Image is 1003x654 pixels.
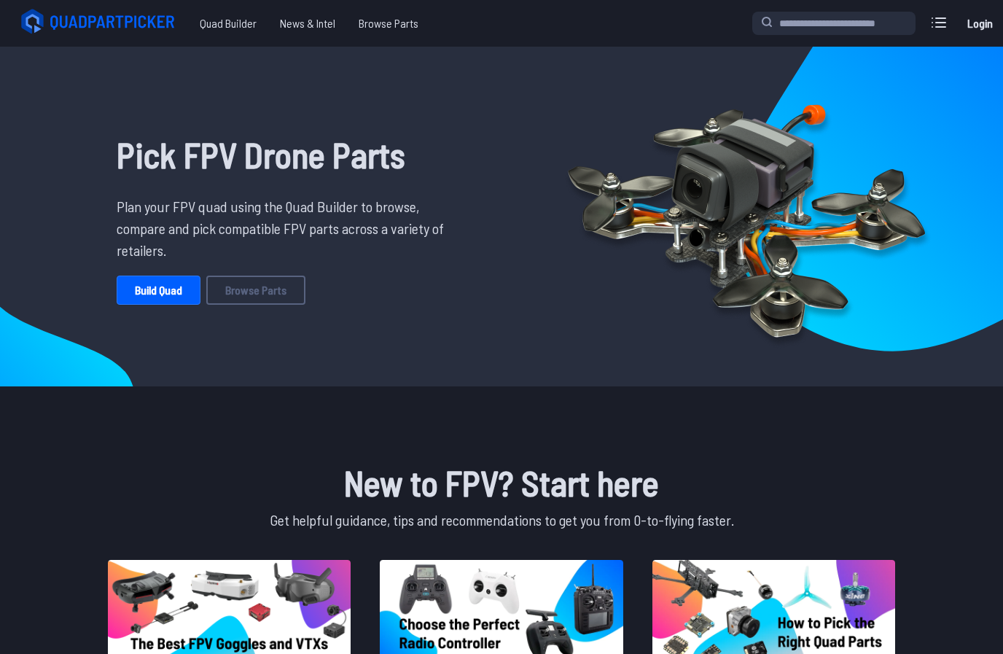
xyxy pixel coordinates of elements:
a: Build Quad [117,276,200,305]
p: Get helpful guidance, tips and recommendations to get you from 0-to-flying faster. [105,509,898,531]
img: Quadcopter [536,71,956,362]
a: Browse Parts [206,276,305,305]
h1: New to FPV? Start here [105,456,898,509]
p: Plan your FPV quad using the Quad Builder to browse, compare and pick compatible FPV parts across... [117,195,455,261]
a: News & Intel [268,9,347,38]
a: Quad Builder [188,9,268,38]
a: Browse Parts [347,9,430,38]
h1: Pick FPV Drone Parts [117,128,455,181]
a: Login [962,9,997,38]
